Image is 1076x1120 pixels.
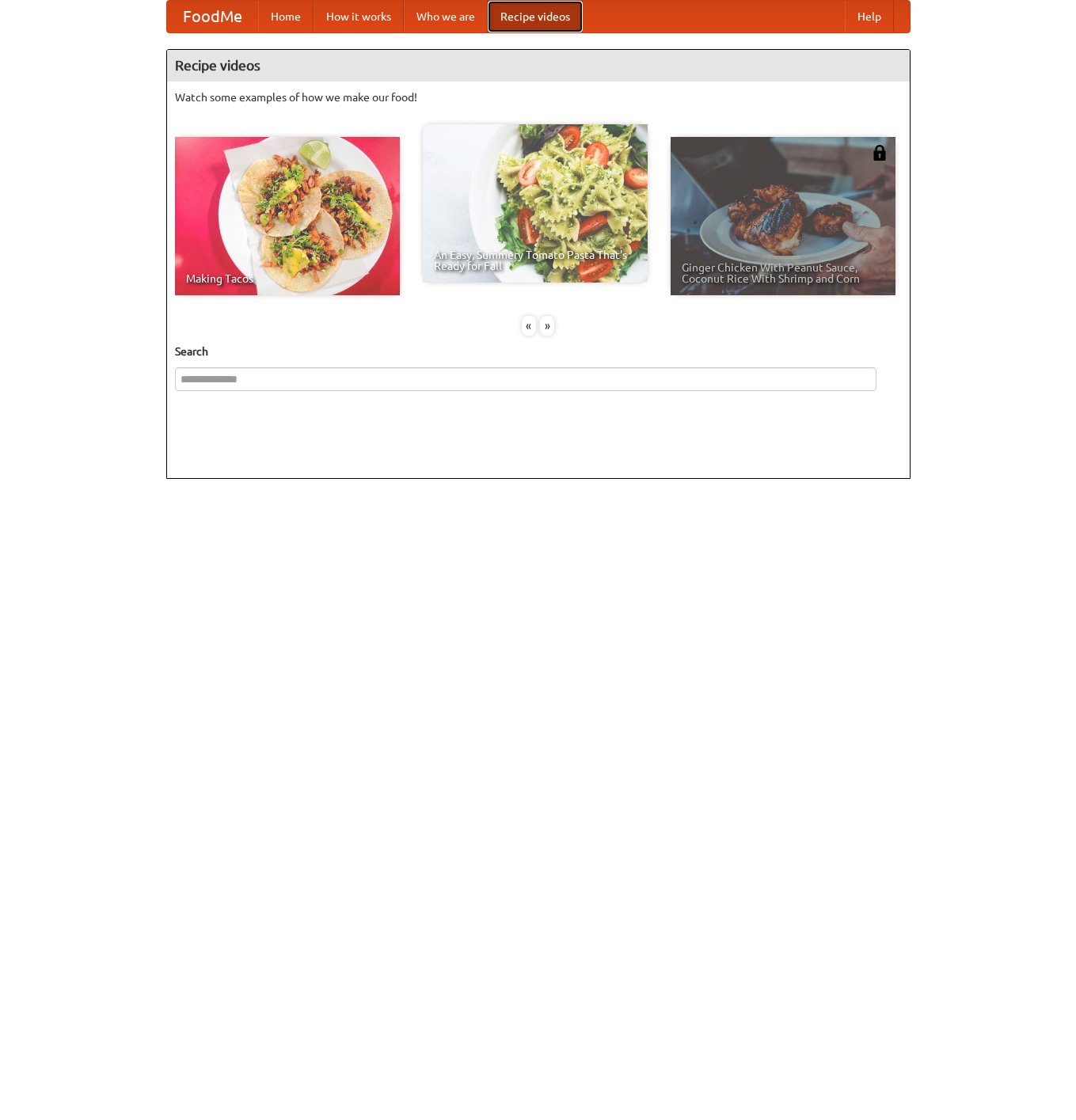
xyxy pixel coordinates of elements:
img: 483408.png [872,145,888,161]
a: Home [258,1,314,32]
a: How it works [314,1,404,32]
a: FoodMe [167,1,258,32]
div: » [540,316,554,336]
div: « [522,316,536,336]
a: Making Tacos [175,137,400,295]
a: Recipe videos [488,1,583,32]
h4: Recipe videos [167,50,910,82]
a: Help [845,1,894,32]
a: Who we are [404,1,488,32]
span: Making Tacos [186,273,389,284]
h5: Search [175,344,902,359]
a: An Easy, Summery Tomato Pasta That's Ready for Fall [423,124,648,283]
p: Watch some examples of how we make our food! [175,89,902,105]
span: An Easy, Summery Tomato Pasta That's Ready for Fall [434,249,637,271]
